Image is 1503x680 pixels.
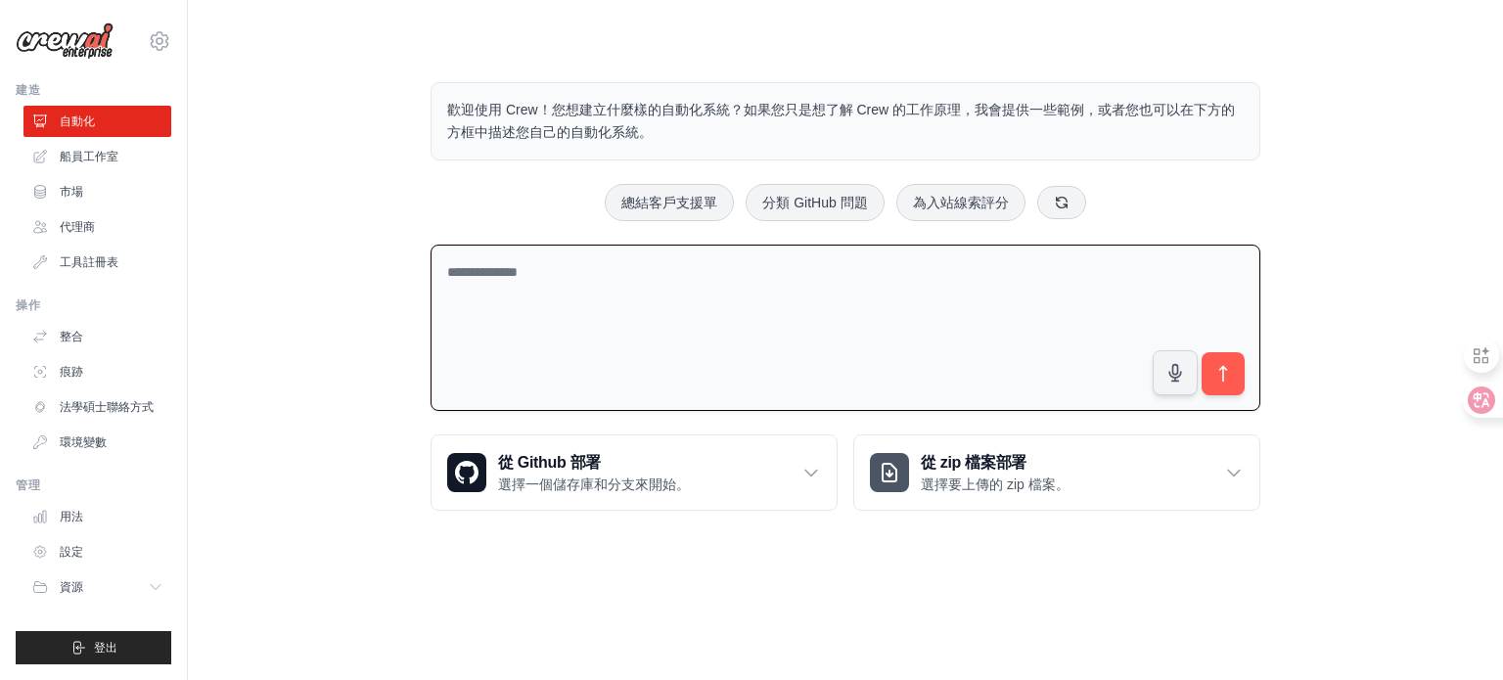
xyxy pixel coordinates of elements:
font: 登出 [94,641,117,655]
a: 工具註冊表 [23,247,171,278]
font: 分類 GitHub 問題 [762,195,867,210]
font: 設定 [60,545,83,559]
a: 自動化 [23,106,171,137]
font: 總結客戶支援單 [621,195,717,210]
font: 歡迎使用 Crew！您想建立什麼樣的自動化系統？如果您只是想了解 Crew 的工作原理，我會提供一些範例，或者您也可以在下方的方框中描述您自己的自動化系統。 [447,102,1235,140]
font: 船員工作室 [60,150,118,163]
font: 工具註冊表 [60,255,118,269]
font: 選擇一個儲存庫和分支來開始。 [498,476,690,492]
button: 登出 [16,631,171,664]
a: 用法 [23,501,171,532]
button: 總結客戶支援單 [605,184,734,221]
a: 船員工作室 [23,141,171,172]
font: 代理商 [60,220,95,234]
div: 聊天小工具 [1405,586,1503,680]
button: 分類 GitHub 問題 [746,184,884,221]
font: 痕跡 [60,365,83,379]
font: 從 Github 部署 [498,454,601,471]
font: 自動化 [60,114,95,128]
a: 設定 [23,536,171,567]
font: 資源 [60,580,83,594]
font: 法學碩士聯絡方式 [60,400,154,414]
font: 選擇要上傳的 zip 檔案。 [921,476,1070,492]
img: 標識 [16,23,114,60]
a: 市場 [23,176,171,207]
font: 環境變數 [60,435,107,449]
font: 市場 [60,185,83,199]
button: 為入站線索評分 [896,184,1025,221]
font: 從 zip 檔案部署 [921,454,1026,471]
a: 環境變數 [23,427,171,458]
a: 痕跡 [23,356,171,387]
font: 操作 [16,298,40,312]
font: 用法 [60,510,83,523]
font: 管理 [16,478,40,492]
a: 代理商 [23,211,171,243]
font: 整合 [60,330,83,343]
a: 整合 [23,321,171,352]
iframe: Chat Widget [1405,586,1503,680]
a: 法學碩士聯絡方式 [23,391,171,423]
button: 資源 [23,571,171,603]
font: 為入站線索評分 [913,195,1009,210]
font: 建造 [16,83,40,97]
